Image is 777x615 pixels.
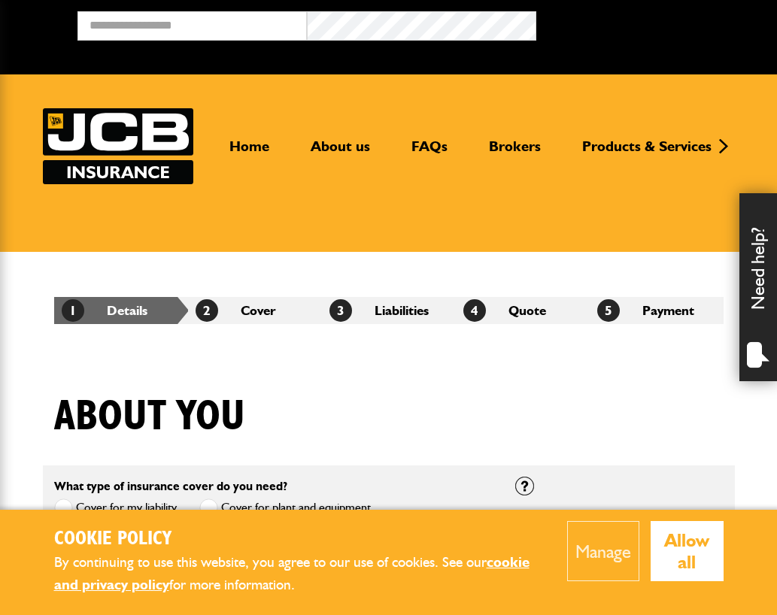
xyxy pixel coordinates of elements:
div: Need help? [739,193,777,381]
button: Allow all [651,521,724,581]
p: By continuing to use this website, you agree to our use of cookies. See our for more information. [54,551,545,597]
a: Products & Services [571,138,723,168]
li: Details [54,297,188,324]
a: FAQs [400,138,459,168]
label: What type of insurance cover do you need? [54,480,287,492]
h1: About you [54,392,245,442]
a: About us [299,138,381,168]
h2: Cookie Policy [54,528,545,551]
li: Cover [188,297,322,324]
span: 4 [463,299,486,322]
a: JCB Insurance Services [43,108,193,184]
li: Quote [456,297,590,324]
span: 2 [196,299,218,322]
label: Cover for plant and equipment [199,498,371,517]
span: 3 [329,299,352,322]
li: Liabilities [322,297,456,324]
button: Broker Login [536,11,766,35]
span: 1 [62,299,84,322]
a: Brokers [478,138,552,168]
span: 5 [597,299,620,322]
a: Home [218,138,281,168]
li: Payment [590,297,724,324]
button: Manage [567,521,639,581]
img: JCB Insurance Services logo [43,108,193,184]
label: Cover for my liability [54,498,177,517]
